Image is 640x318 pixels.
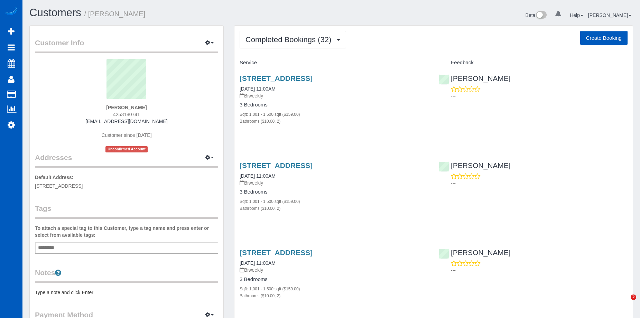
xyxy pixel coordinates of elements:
span: [STREET_ADDRESS] [35,183,83,189]
small: Sqft: 1,001 - 1,500 sqft ($159.00) [240,112,300,117]
span: 4253180741 [113,112,140,117]
a: [STREET_ADDRESS] [240,161,313,169]
a: [STREET_ADDRESS] [240,249,313,256]
p: --- [451,267,628,274]
a: Customers [29,7,81,19]
pre: Type a note and click Enter [35,289,218,296]
a: [DATE] 11:00AM [240,173,276,179]
small: / [PERSON_NAME] [84,10,146,18]
h4: 3 Bedrooms [240,102,428,108]
p: --- [451,180,628,187]
legend: Notes [35,268,218,283]
iframe: Intercom live chat [616,294,633,311]
a: [EMAIL_ADDRESS][DOMAIN_NAME] [85,119,167,124]
small: Bathrooms ($10.00, 2) [240,119,280,124]
span: Unconfirmed Account [105,146,148,152]
span: Customer since [DATE] [101,132,151,138]
a: [STREET_ADDRESS] [240,74,313,82]
a: [PERSON_NAME] [439,249,511,256]
a: [PERSON_NAME] [439,74,511,82]
a: Help [570,12,583,18]
h4: 3 Bedrooms [240,189,428,195]
label: To attach a special tag to this Customer, type a tag name and press enter or select from availabl... [35,225,218,238]
label: Default Address: [35,174,74,181]
a: [DATE] 11:00AM [240,86,276,92]
small: Sqft: 1,001 - 1,500 sqft ($159.00) [240,287,300,291]
img: New interface [535,11,547,20]
button: Completed Bookings (32) [240,31,346,48]
p: Biweekly [240,266,428,273]
small: Bathrooms ($10.00, 2) [240,206,280,211]
small: Sqft: 1,001 - 1,500 sqft ($159.00) [240,199,300,204]
legend: Customer Info [35,38,218,53]
img: Automaid Logo [4,7,18,17]
p: --- [451,93,628,100]
span: 2 [631,294,636,300]
button: Create Booking [580,31,628,45]
a: [PERSON_NAME] [588,12,631,18]
h4: Service [240,60,428,66]
h4: 3 Bedrooms [240,277,428,282]
p: Biweekly [240,92,428,99]
strong: [PERSON_NAME] [106,105,147,110]
a: [DATE] 11:00AM [240,260,276,266]
h4: Feedback [439,60,628,66]
a: Beta [526,12,547,18]
p: Biweekly [240,179,428,186]
span: Completed Bookings (32) [245,35,335,44]
legend: Tags [35,203,218,219]
small: Bathrooms ($10.00, 2) [240,293,280,298]
a: [PERSON_NAME] [439,161,511,169]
